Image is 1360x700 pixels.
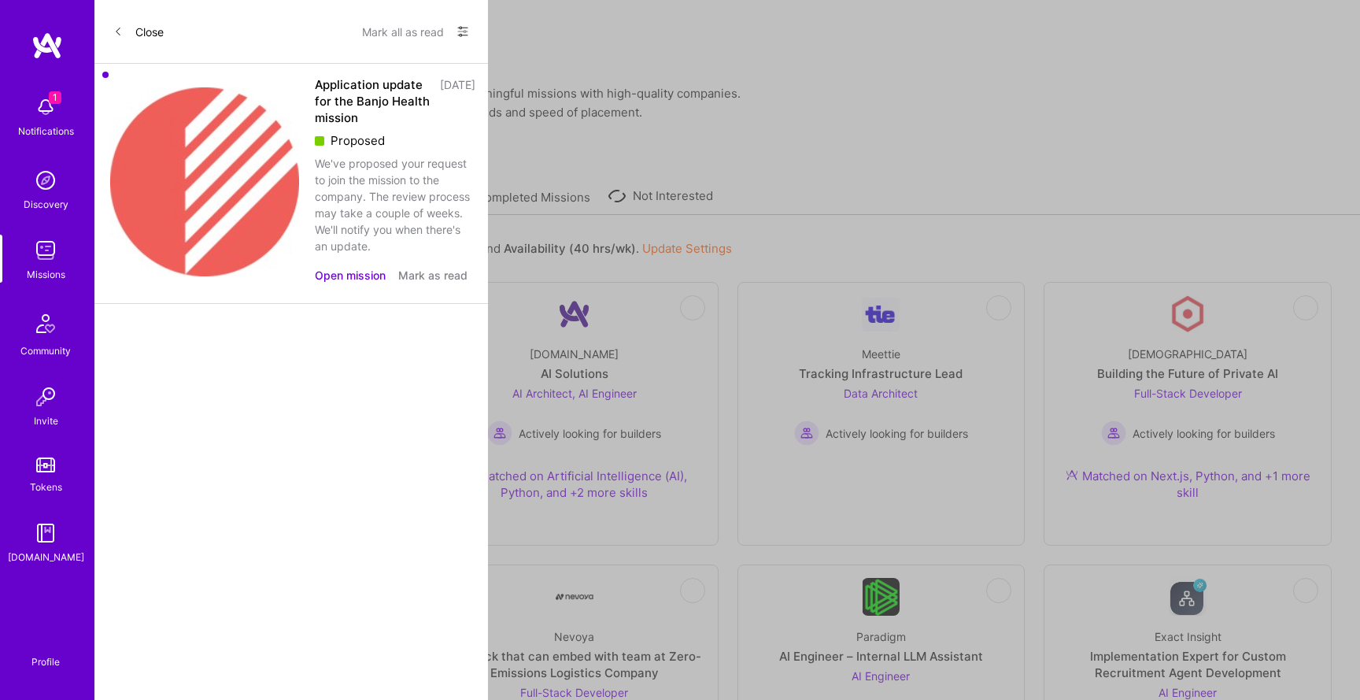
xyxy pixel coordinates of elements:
[440,76,475,126] div: [DATE]
[315,132,475,149] div: Proposed
[398,267,468,283] button: Mark as read
[34,413,58,429] div: Invite
[26,637,65,669] a: Profile
[20,343,71,359] div: Community
[31,31,63,60] img: logo
[27,305,65,343] img: Community
[362,19,444,44] button: Mark all as read
[30,91,61,123] img: bell
[107,76,302,291] img: Company Logo
[27,266,65,283] div: Missions
[30,235,61,266] img: teamwork
[315,267,386,283] button: Open mission
[8,549,84,565] div: [DOMAIN_NAME]
[30,479,62,495] div: Tokens
[30,517,61,549] img: guide book
[49,91,61,104] span: 1
[30,165,61,196] img: discovery
[24,196,68,213] div: Discovery
[113,19,164,44] button: Close
[36,457,55,472] img: tokens
[315,76,431,126] div: Application update for the Banjo Health mission
[31,654,60,669] div: Profile
[30,381,61,413] img: Invite
[315,155,475,254] div: We've proposed your request to join the mission to the company. The review process may take a cou...
[18,123,74,139] div: Notifications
